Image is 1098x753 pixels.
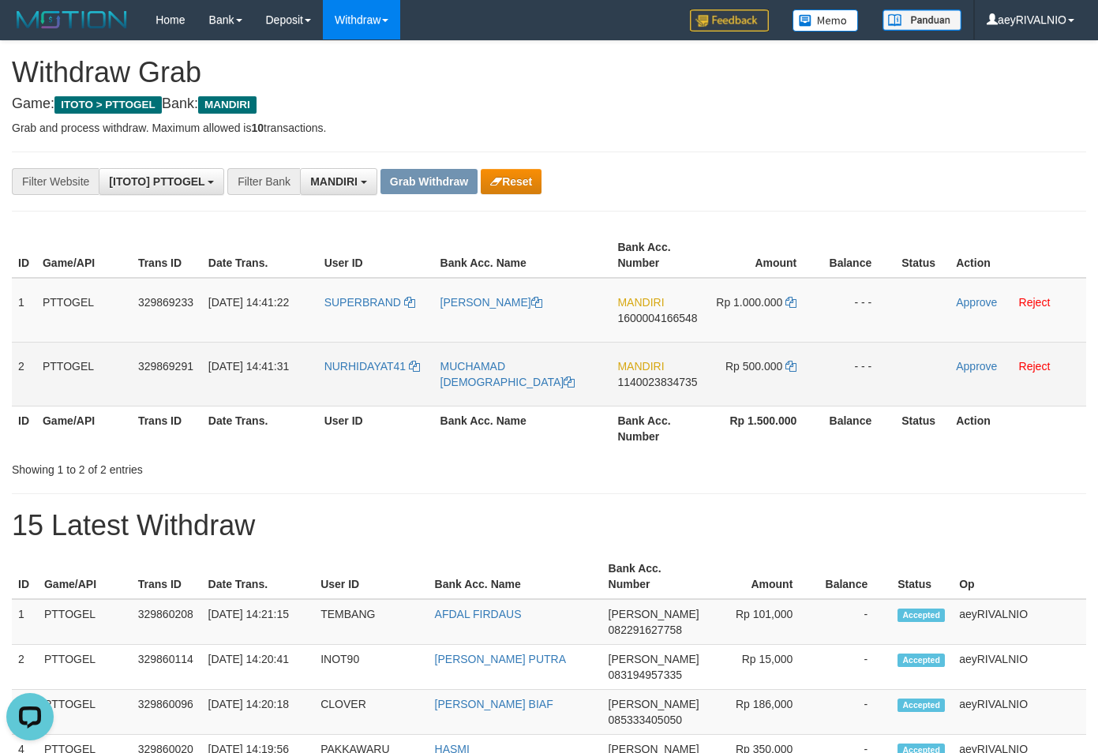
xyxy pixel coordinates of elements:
[953,599,1086,645] td: aeyRIVALNIO
[690,9,769,32] img: Feedback.jpg
[132,690,202,735] td: 329860096
[706,599,817,645] td: Rp 101,000
[12,554,38,599] th: ID
[602,554,706,599] th: Bank Acc. Number
[318,233,434,278] th: User ID
[314,599,428,645] td: TEMBANG
[891,554,953,599] th: Status
[816,645,891,690] td: -
[440,360,575,388] a: MUCHAMAD [DEMOGRAPHIC_DATA]
[956,360,997,373] a: Approve
[36,342,132,406] td: PTTOGEL
[12,278,36,343] td: 1
[953,645,1086,690] td: aeyRIVALNIO
[429,554,602,599] th: Bank Acc. Name
[1019,296,1051,309] a: Reject
[611,406,707,451] th: Bank Acc. Number
[617,296,664,309] span: MANDIRI
[820,406,895,451] th: Balance
[109,175,204,188] span: [ITOTO] PTTOGEL
[12,510,1086,541] h1: 15 Latest Withdraw
[895,233,950,278] th: Status
[950,233,1086,278] th: Action
[725,360,782,373] span: Rp 500.000
[785,360,796,373] a: Copy 500000 to clipboard
[12,96,1086,112] h4: Game: Bank:
[12,342,36,406] td: 2
[324,360,406,373] span: NURHIDAYAT41
[617,360,664,373] span: MANDIRI
[251,122,264,134] strong: 10
[202,690,315,735] td: [DATE] 14:20:18
[6,6,54,54] button: Open LiveChat chat widget
[202,599,315,645] td: [DATE] 14:21:15
[208,296,289,309] span: [DATE] 14:41:22
[609,653,699,665] span: [PERSON_NAME]
[609,624,682,636] span: Copy 082291627758 to clipboard
[324,360,420,373] a: NURHIDAYAT41
[707,233,820,278] th: Amount
[617,312,697,324] span: Copy 1600004166548 to clipboard
[12,168,99,195] div: Filter Website
[706,690,817,735] td: Rp 186,000
[12,406,36,451] th: ID
[435,653,566,665] a: [PERSON_NAME] PUTRA
[12,645,38,690] td: 2
[318,406,434,451] th: User ID
[895,406,950,451] th: Status
[820,342,895,406] td: - - -
[793,9,859,32] img: Button%20Memo.svg
[898,609,945,622] span: Accepted
[609,669,682,681] span: Copy 083194957335 to clipboard
[1019,360,1051,373] a: Reject
[617,376,697,388] span: Copy 1140023834735 to clipboard
[36,406,132,451] th: Game/API
[12,8,132,32] img: MOTION_logo.png
[716,296,782,309] span: Rp 1.000.000
[38,690,132,735] td: PTTOGEL
[314,645,428,690] td: INOT90
[202,233,318,278] th: Date Trans.
[785,296,796,309] a: Copy 1000000 to clipboard
[440,296,542,309] a: [PERSON_NAME]
[54,96,162,114] span: ITOTO > PTTOGEL
[227,168,300,195] div: Filter Bank
[310,175,358,188] span: MANDIRI
[132,233,202,278] th: Trans ID
[138,360,193,373] span: 329869291
[816,599,891,645] td: -
[953,554,1086,599] th: Op
[435,608,522,620] a: AFDAL FIRDAUS
[38,599,132,645] td: PTTOGEL
[38,645,132,690] td: PTTOGEL
[816,690,891,735] td: -
[609,608,699,620] span: [PERSON_NAME]
[883,9,961,31] img: panduan.png
[314,554,428,599] th: User ID
[820,278,895,343] td: - - -
[434,233,612,278] th: Bank Acc. Name
[611,233,707,278] th: Bank Acc. Number
[435,698,553,710] a: [PERSON_NAME] BIAF
[132,554,202,599] th: Trans ID
[314,690,428,735] td: CLOVER
[707,406,820,451] th: Rp 1.500.000
[609,698,699,710] span: [PERSON_NAME]
[12,57,1086,88] h1: Withdraw Grab
[202,645,315,690] td: [DATE] 14:20:41
[36,233,132,278] th: Game/API
[324,296,415,309] a: SUPERBRAND
[953,690,1086,735] td: aeyRIVALNIO
[956,296,997,309] a: Approve
[132,406,202,451] th: Trans ID
[12,233,36,278] th: ID
[380,169,478,194] button: Grab Withdraw
[12,455,446,478] div: Showing 1 to 2 of 2 entries
[12,120,1086,136] p: Grab and process withdraw. Maximum allowed is transactions.
[132,645,202,690] td: 329860114
[324,296,401,309] span: SUPERBRAND
[202,406,318,451] th: Date Trans.
[198,96,257,114] span: MANDIRI
[36,278,132,343] td: PTTOGEL
[609,714,682,726] span: Copy 085333405050 to clipboard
